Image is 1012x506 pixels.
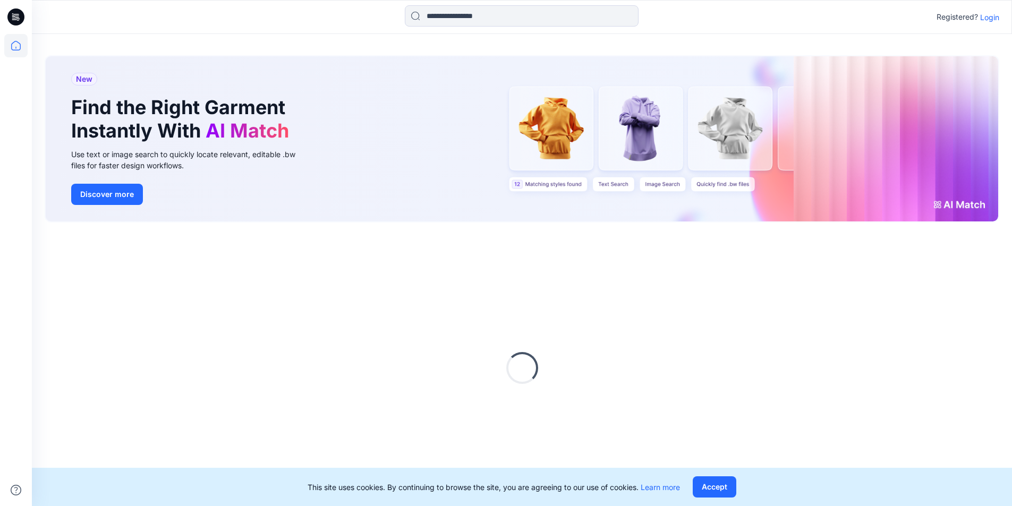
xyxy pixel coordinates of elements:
p: This site uses cookies. By continuing to browse the site, you are agreeing to our use of cookies. [308,482,680,493]
span: AI Match [206,119,289,142]
div: Use text or image search to quickly locate relevant, editable .bw files for faster design workflows. [71,149,310,171]
button: Accept [693,476,736,498]
button: Discover more [71,184,143,205]
p: Registered? [937,11,978,23]
p: Login [980,12,999,23]
a: Learn more [641,483,680,492]
span: New [76,73,92,85]
h1: Find the Right Garment Instantly With [71,96,294,142]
